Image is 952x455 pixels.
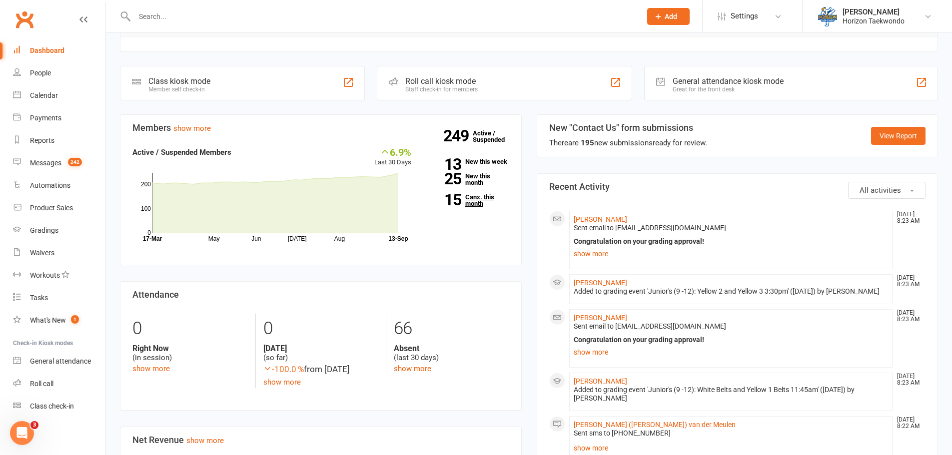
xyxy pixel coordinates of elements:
[13,84,105,107] a: Calendar
[132,435,509,445] h3: Net Revenue
[871,127,926,145] a: View Report
[549,182,926,192] h3: Recent Activity
[394,364,431,373] a: show more
[13,373,105,395] a: Roll call
[549,123,707,133] h3: New "Contact Us" form submissions
[30,380,53,388] div: Roll call
[13,152,105,174] a: Messages 242
[405,86,478,93] div: Staff check-in for members
[13,197,105,219] a: Product Sales
[426,173,509,186] a: 25New this month
[131,9,634,23] input: Search...
[263,344,378,363] div: (so far)
[394,344,509,353] strong: Absent
[892,417,925,430] time: [DATE] 8:22 AM
[30,271,60,279] div: Workouts
[30,91,58,99] div: Calendar
[574,314,627,322] a: [PERSON_NAME]
[263,314,378,344] div: 0
[426,171,461,186] strong: 25
[30,316,66,324] div: What's New
[30,357,91,365] div: General attendance
[30,226,58,234] div: Gradings
[673,86,784,93] div: Great for the front desk
[673,76,784,86] div: General attendance kiosk mode
[892,310,925,323] time: [DATE] 8:23 AM
[549,137,707,149] div: There are new submissions ready for review.
[132,148,231,157] strong: Active / Suspended Members
[394,314,509,344] div: 66
[13,39,105,62] a: Dashboard
[132,290,509,300] h3: Attendance
[574,215,627,223] a: [PERSON_NAME]
[426,157,461,172] strong: 13
[30,294,48,302] div: Tasks
[892,373,925,386] time: [DATE] 8:23 AM
[13,129,105,152] a: Reports
[132,123,509,133] h3: Members
[132,364,170,373] a: show more
[13,264,105,287] a: Workouts
[574,279,627,287] a: [PERSON_NAME]
[574,322,726,330] span: Sent email to [EMAIL_ADDRESS][DOMAIN_NAME]
[263,378,301,387] a: show more
[263,364,304,374] span: -100.0 %
[394,344,509,363] div: (last 30 days)
[148,86,210,93] div: Member self check-in
[443,128,473,143] strong: 249
[818,6,838,26] img: thumb_image1625461565.png
[13,219,105,242] a: Gradings
[374,146,411,168] div: Last 30 Days
[574,377,627,385] a: [PERSON_NAME]
[263,344,378,353] strong: [DATE]
[574,247,889,261] a: show more
[30,249,54,257] div: Waivers
[860,186,901,195] span: All activities
[173,124,211,133] a: show more
[13,107,105,129] a: Payments
[892,211,925,224] time: [DATE] 8:23 AM
[13,287,105,309] a: Tasks
[132,344,248,363] div: (in session)
[892,275,925,288] time: [DATE] 8:23 AM
[132,314,248,344] div: 0
[30,402,74,410] div: Class check-in
[13,62,105,84] a: People
[30,114,61,122] div: Payments
[473,122,517,150] a: 249Active / Suspended
[12,7,37,32] a: Clubworx
[426,192,461,207] strong: 15
[30,181,70,189] div: Automations
[647,8,690,25] button: Add
[13,350,105,373] a: General attendance kiosk mode
[13,242,105,264] a: Waivers
[581,138,594,147] strong: 195
[426,158,509,165] a: 13New this week
[574,287,889,296] div: Added to grading event 'Junior's (9 -12): Yellow 2 and Yellow 3 3:30pm' ([DATE]) by [PERSON_NAME]
[665,12,677,20] span: Add
[30,204,73,212] div: Product Sales
[186,436,224,445] a: show more
[843,7,905,16] div: [PERSON_NAME]
[132,344,248,353] strong: Right Now
[13,174,105,197] a: Automations
[71,315,79,324] span: 1
[574,224,726,232] span: Sent email to [EMAIL_ADDRESS][DOMAIN_NAME]
[10,421,34,445] iframe: Intercom live chat
[574,421,736,429] a: [PERSON_NAME] ([PERSON_NAME]) van der Meulen
[30,421,38,429] span: 3
[574,386,889,403] div: Added to grading event 'Junior's (9 -12): White Belts and Yellow 1 Belts 11:45am' ([DATE]) by [PE...
[574,345,889,359] a: show more
[30,159,61,167] div: Messages
[13,395,105,418] a: Class kiosk mode
[68,158,82,166] span: 242
[731,5,758,27] span: Settings
[13,309,105,332] a: What's New1
[263,363,378,376] div: from [DATE]
[148,76,210,86] div: Class kiosk mode
[574,429,671,437] span: Sent sms to [PHONE_NUMBER]
[30,136,54,144] div: Reports
[843,16,905,25] div: Horizon Taekwondo
[574,237,889,246] div: Congratulation on your grading approval!
[30,69,51,77] div: People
